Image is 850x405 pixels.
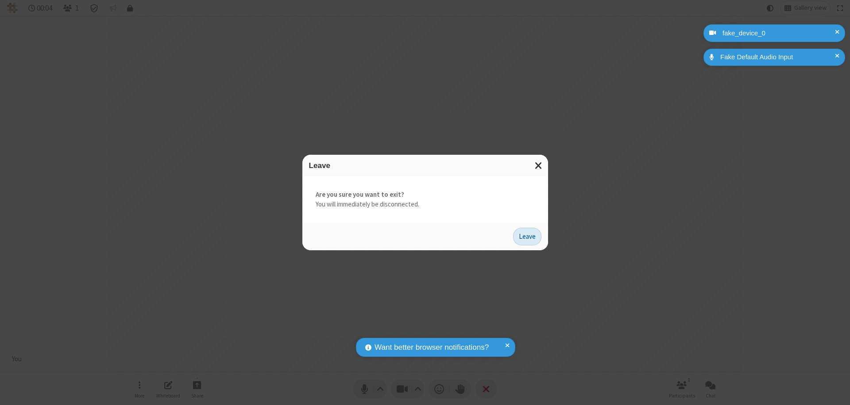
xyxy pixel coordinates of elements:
[309,161,541,170] h3: Leave
[719,28,838,38] div: fake_device_0
[316,190,535,200] strong: Are you sure you want to exit?
[717,52,838,62] div: Fake Default Audio Input
[302,176,548,223] div: You will immediately be disconnected.
[529,155,548,176] button: Close modal
[375,342,489,353] span: Want better browser notifications?
[513,228,541,245] button: Leave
